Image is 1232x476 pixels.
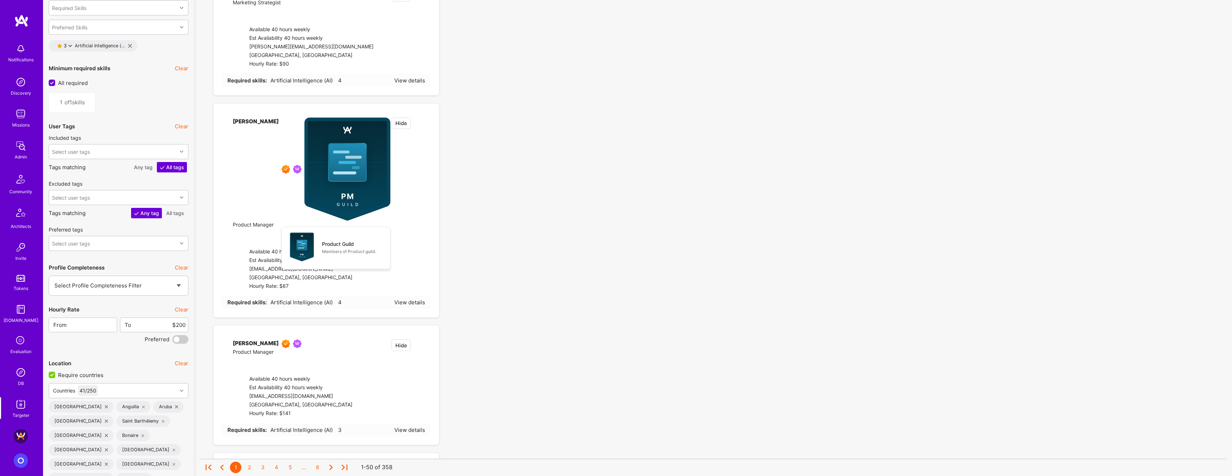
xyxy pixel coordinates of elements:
[269,426,342,434] span: Artificial Intelligence (AI) 3
[293,339,302,348] img: Been on Mission
[52,239,90,247] div: Select user tags
[249,392,352,401] div: [EMAIL_ADDRESS][DOMAIN_NAME]
[49,208,188,218] p: Tags matching
[64,99,90,106] span: of 1 skills
[116,401,151,413] div: Anguilla
[49,123,75,130] div: User Tags
[249,60,374,68] div: Hourly Rate: $90
[227,77,267,84] strong: Required skills:
[420,339,425,345] i: icon EmptyStar
[233,339,279,348] div: [PERSON_NAME]
[49,65,110,72] div: Minimum required skills
[49,430,114,441] div: [GEOGRAPHIC_DATA]
[269,299,342,306] span: Artificial Intelligence (AI) 4
[134,211,139,216] i: icon CheckWhite
[293,165,302,173] img: Been on Mission
[14,453,28,468] img: Oscar - CRM team leader
[249,43,374,51] div: [PERSON_NAME][EMAIL_ADDRESS][DOMAIN_NAME]
[128,44,132,48] i: icon Close
[175,65,188,72] button: Clear
[52,23,87,31] div: Preferred Skills
[160,165,165,170] i: icon CheckWhite
[249,401,352,409] div: [GEOGRAPHIC_DATA], [GEOGRAPHIC_DATA]
[233,231,238,236] i: icon linkedIn
[49,415,114,427] div: [GEOGRAPHIC_DATA]
[58,371,104,379] span: Require countries
[233,9,238,14] i: icon linkedIn
[13,411,29,419] div: Targeter
[180,389,183,392] i: icon Chevron
[11,223,31,230] div: Architects
[175,306,188,313] button: Clear
[12,121,30,129] div: Missions
[249,409,352,418] div: Hourly Rate: $141
[105,405,108,408] i: icon Close
[49,180,82,187] label: Excluded tags
[233,118,279,221] div: [PERSON_NAME]
[333,428,338,433] i: icon Star
[12,205,29,223] img: Architects
[142,405,145,408] i: icon Close
[361,464,393,471] div: 1-50 of 358
[105,463,108,466] i: icon Close
[116,458,181,470] div: [GEOGRAPHIC_DATA]
[230,462,241,473] div: 1
[249,273,352,282] div: [GEOGRAPHIC_DATA], [GEOGRAPHIC_DATA]
[284,462,296,473] div: 5
[14,429,28,443] img: A.Team: AIR
[227,427,267,433] strong: Required skills:
[233,221,390,229] div: Product Manager
[233,348,304,357] div: Product Manager
[175,405,178,408] i: icon Close
[49,226,83,233] label: Preferred tags
[12,453,30,468] a: Oscar - CRM team leader
[14,285,28,292] div: Tokens
[420,118,425,123] i: icon EmptyStar
[269,77,342,84] span: Artificial Intelligence (AI) 4
[49,162,188,172] p: Tags matching
[333,78,338,84] i: icon Star
[49,458,114,470] div: [GEOGRAPHIC_DATA]
[68,44,72,48] i: icon ArrowDownBlack
[14,139,28,153] img: admin teamwork
[249,34,374,43] div: Est Availability 40 hours weekly
[157,162,187,172] button: All tags
[52,194,90,201] div: Select user tags
[14,42,28,56] img: bell
[175,264,188,271] button: Clear
[249,265,352,273] div: [EMAIL_ADDRESS][DOMAIN_NAME]
[53,387,75,394] div: Countries
[14,397,28,411] img: Skill Targeter
[14,334,28,348] i: icon SelectionTeam
[12,171,29,188] img: Community
[333,300,338,305] i: icon Star
[49,401,114,413] div: [GEOGRAPHIC_DATA]
[57,44,62,48] i: icon Star
[11,89,31,97] div: Discovery
[175,123,188,130] button: Clear
[16,275,25,282] img: tokens
[58,79,88,87] span: All required
[244,462,255,473] div: 2
[180,242,183,245] i: icon Chevron
[9,188,32,195] div: Community
[14,302,28,316] img: guide book
[49,360,71,367] div: Location
[180,25,183,29] i: icon Chevron
[391,339,411,351] button: Hide
[249,384,352,392] div: Est Availability 40 hours weekly
[54,43,125,49] div: Artificial Intelligence (…
[162,420,165,423] i: icon Close
[14,75,28,89] img: discovery
[180,150,183,153] i: icon Chevron
[249,248,352,256] div: Available 40 hours weekly
[175,360,188,367] button: Clear
[14,365,28,380] img: Admin Search
[52,4,86,11] div: Required Skills
[12,429,30,443] a: A.Team: AIR
[394,77,425,84] div: View details
[288,233,316,261] img: Product Guild
[249,375,352,384] div: Available 40 hours weekly
[163,208,187,218] button: All tags
[14,14,29,27] img: logo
